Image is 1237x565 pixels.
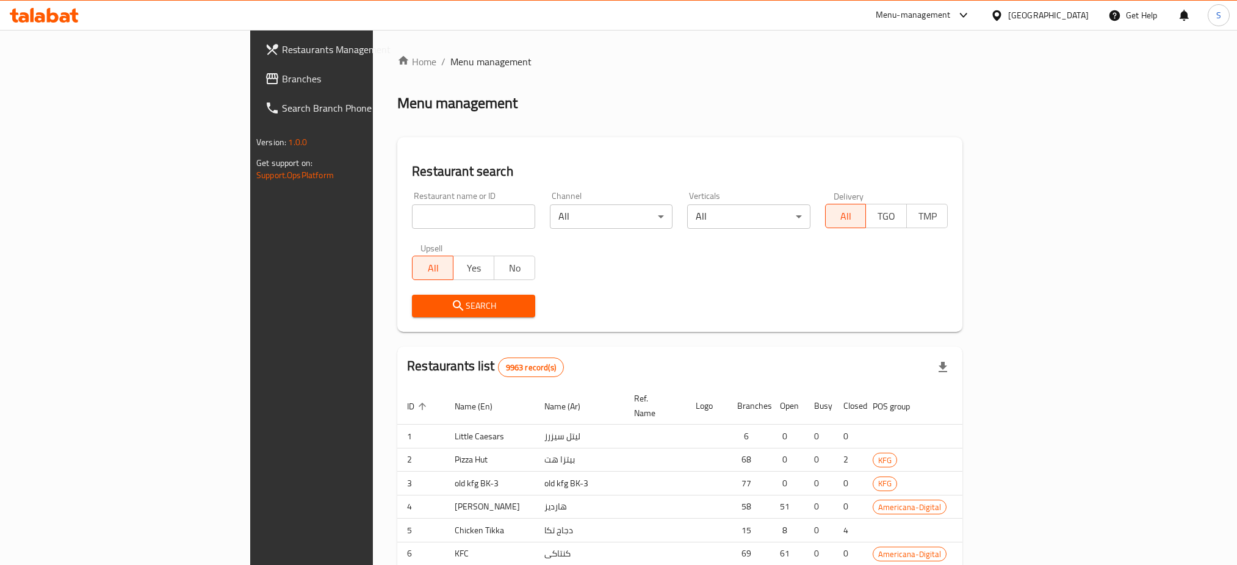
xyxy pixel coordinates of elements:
[412,256,453,280] button: All
[499,362,563,373] span: 9963 record(s)
[873,399,926,414] span: POS group
[256,155,312,171] span: Get support on:
[804,519,834,542] td: 0
[445,519,535,542] td: Chicken Tikka
[499,259,530,277] span: No
[873,453,896,467] span: KFG
[804,472,834,495] td: 0
[727,495,770,519] td: 58
[544,399,596,414] span: Name (Ar)
[455,399,508,414] span: Name (En)
[282,42,447,57] span: Restaurants Management
[550,204,673,229] div: All
[255,64,457,93] a: Branches
[834,387,863,425] th: Closed
[445,495,535,519] td: [PERSON_NAME]
[445,472,535,495] td: old kfg BK-3
[865,204,907,228] button: TGO
[535,495,624,519] td: هارديز
[770,387,804,425] th: Open
[535,448,624,472] td: بيتزا هت
[834,495,863,519] td: 0
[687,204,810,229] div: All
[873,500,946,514] span: Americana-Digital
[407,399,430,414] span: ID
[834,519,863,542] td: 4
[928,353,958,382] div: Export file
[727,519,770,542] td: 15
[256,134,286,150] span: Version:
[727,472,770,495] td: 77
[407,357,564,377] h2: Restaurants list
[770,519,804,542] td: 8
[255,93,457,123] a: Search Branch Phone
[831,207,862,225] span: All
[834,192,864,200] label: Delivery
[876,8,951,23] div: Menu-management
[686,387,727,425] th: Logo
[453,256,494,280] button: Yes
[804,425,834,448] td: 0
[834,448,863,472] td: 2
[458,259,489,277] span: Yes
[255,35,457,64] a: Restaurants Management
[494,256,535,280] button: No
[727,448,770,472] td: 68
[727,425,770,448] td: 6
[825,204,867,228] button: All
[535,425,624,448] td: ليتل سيزرز
[445,448,535,472] td: Pizza Hut
[397,93,518,113] h2: Menu management
[912,207,943,225] span: TMP
[727,387,770,425] th: Branches
[412,162,948,181] h2: Restaurant search
[804,495,834,519] td: 0
[1008,9,1089,22] div: [GEOGRAPHIC_DATA]
[450,54,532,69] span: Menu management
[288,134,307,150] span: 1.0.0
[498,358,564,377] div: Total records count
[873,547,946,561] span: Americana-Digital
[770,448,804,472] td: 0
[634,391,671,420] span: Ref. Name
[282,71,447,86] span: Branches
[535,472,624,495] td: old kfg BK-3
[282,101,447,115] span: Search Branch Phone
[397,54,962,69] nav: breadcrumb
[1216,9,1221,22] span: S
[873,477,896,491] span: KFG
[412,204,535,229] input: Search for restaurant name or ID..
[871,207,902,225] span: TGO
[422,298,525,314] span: Search
[804,387,834,425] th: Busy
[834,425,863,448] td: 0
[906,204,948,228] button: TMP
[417,259,449,277] span: All
[420,243,443,252] label: Upsell
[445,425,535,448] td: Little Caesars
[535,519,624,542] td: دجاج تكا
[256,167,334,183] a: Support.OpsPlatform
[834,472,863,495] td: 0
[770,425,804,448] td: 0
[770,495,804,519] td: 51
[770,472,804,495] td: 0
[804,448,834,472] td: 0
[412,295,535,317] button: Search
